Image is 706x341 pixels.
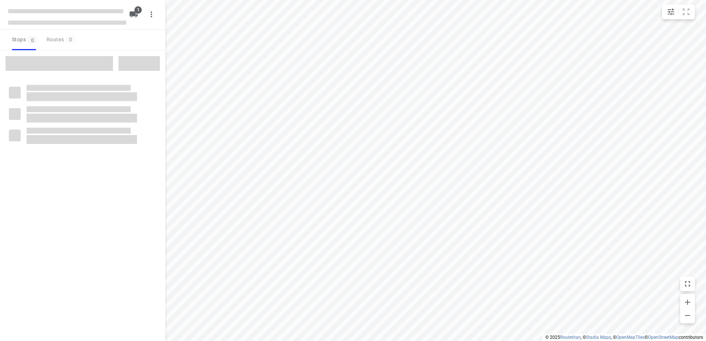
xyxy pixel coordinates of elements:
[560,335,581,340] a: Routetitan
[616,335,645,340] a: OpenMapTiles
[648,335,679,340] a: OpenStreetMap
[662,4,695,19] div: small contained button group
[664,4,678,19] button: Map settings
[586,335,611,340] a: Stadia Maps
[545,335,703,340] li: © 2025 , © , © © contributors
